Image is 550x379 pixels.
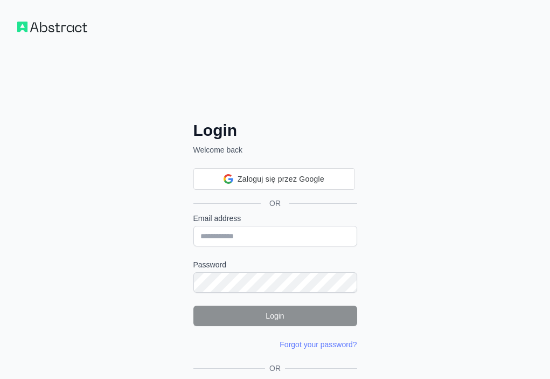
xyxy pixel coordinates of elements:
[193,168,355,190] div: Zaloguj się przez Google
[17,22,87,32] img: Workflow
[193,144,357,155] p: Welcome back
[280,340,357,349] a: Forgot your password?
[193,306,357,326] button: Login
[193,213,357,224] label: Email address
[193,259,357,270] label: Password
[265,363,285,374] span: OR
[261,198,289,209] span: OR
[193,121,357,140] h2: Login
[238,174,324,185] span: Zaloguj się przez Google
